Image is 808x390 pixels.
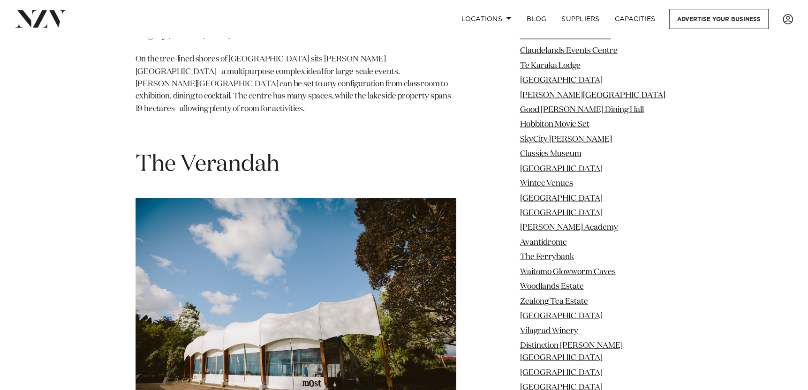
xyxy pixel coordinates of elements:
a: Woodlands Estate [520,282,584,290]
a: [GEOGRAPHIC_DATA] [520,76,603,84]
a: [GEOGRAPHIC_DATA] [520,194,603,202]
a: [GEOGRAPHIC_DATA] [520,368,603,376]
p: On the tree-lined shores of [GEOGRAPHIC_DATA] sits [PERSON_NAME][GEOGRAPHIC_DATA] - a multipurpos... [136,53,456,115]
img: nzv-logo.png [15,10,66,27]
a: [GEOGRAPHIC_DATA] [520,164,603,172]
a: [GEOGRAPHIC_DATA] [520,209,603,217]
a: [PERSON_NAME][GEOGRAPHIC_DATA] [520,90,665,98]
span: Image by [PERSON_NAME] Centre [136,31,257,39]
a: Wintec Venues [520,179,573,187]
span: The Verandah [136,153,279,175]
a: Classics Museum [520,150,581,157]
a: [PERSON_NAME] Academy [520,223,618,231]
a: Capacities [607,9,663,29]
a: Hobbiton Movie Set [520,120,589,128]
a: SkyCity [PERSON_NAME] [520,135,612,142]
a: [GEOGRAPHIC_DATA] [520,312,603,320]
a: Advertise your business [669,9,769,29]
a: SUPPLIERS [554,9,607,29]
a: The Ferrybank [520,253,574,261]
a: Locations [453,9,519,29]
a: BLOG [519,9,554,29]
a: Te Karaka Lodge [520,61,581,69]
a: Distinction [PERSON_NAME][GEOGRAPHIC_DATA] [520,341,623,361]
a: Waitomo Glowworm Caves [520,267,616,275]
a: Avantidrome [520,238,567,246]
a: Zealong Tea Estate [520,297,588,305]
a: Claudelands Events Centre [520,46,618,54]
a: Good [PERSON_NAME] Dining Hall [520,105,644,113]
a: Vilagrad Winery [520,326,578,334]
